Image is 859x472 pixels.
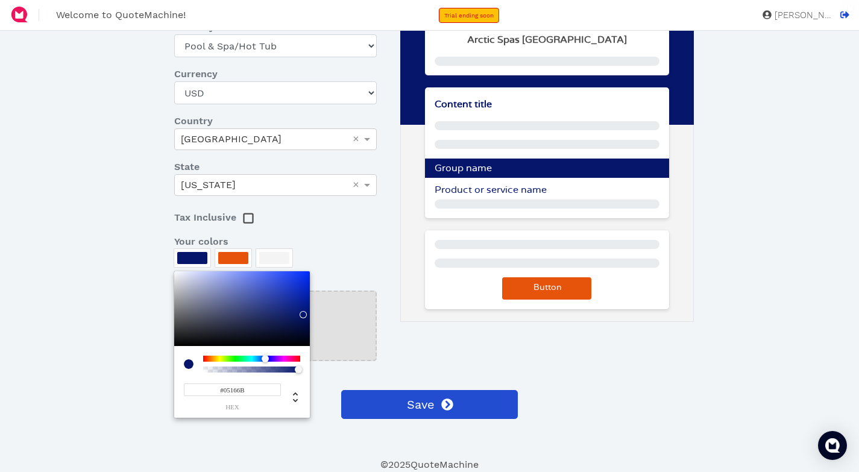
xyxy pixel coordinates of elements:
[351,129,361,149] span: Clear value
[56,9,186,20] span: Welcome to QuoteMachine!
[181,179,236,190] span: [US_STATE]
[184,404,281,411] span: hex
[181,133,282,145] span: [GEOGRAPHIC_DATA]
[772,11,832,20] span: [PERSON_NAME]
[10,5,29,24] img: QuoteM_icon_flat.png
[353,179,359,190] span: ×
[439,8,499,23] a: Trial ending soon
[444,12,494,19] span: Trial ending soon
[818,431,847,460] div: Open Intercom Messenger
[351,175,361,195] span: Clear value
[353,133,359,144] span: ×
